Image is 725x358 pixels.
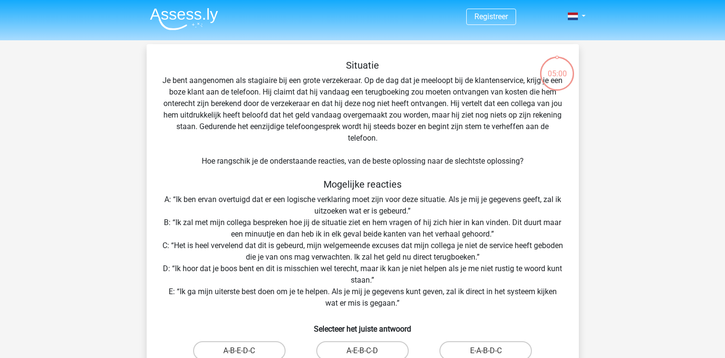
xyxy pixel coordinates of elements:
[539,56,575,80] div: 05:00
[162,317,564,334] h6: Selecteer het juiste antwoord
[474,12,508,21] a: Registreer
[162,179,564,190] h5: Mogelijke reacties
[162,60,564,71] h5: Situatie
[150,8,218,30] img: Assessly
